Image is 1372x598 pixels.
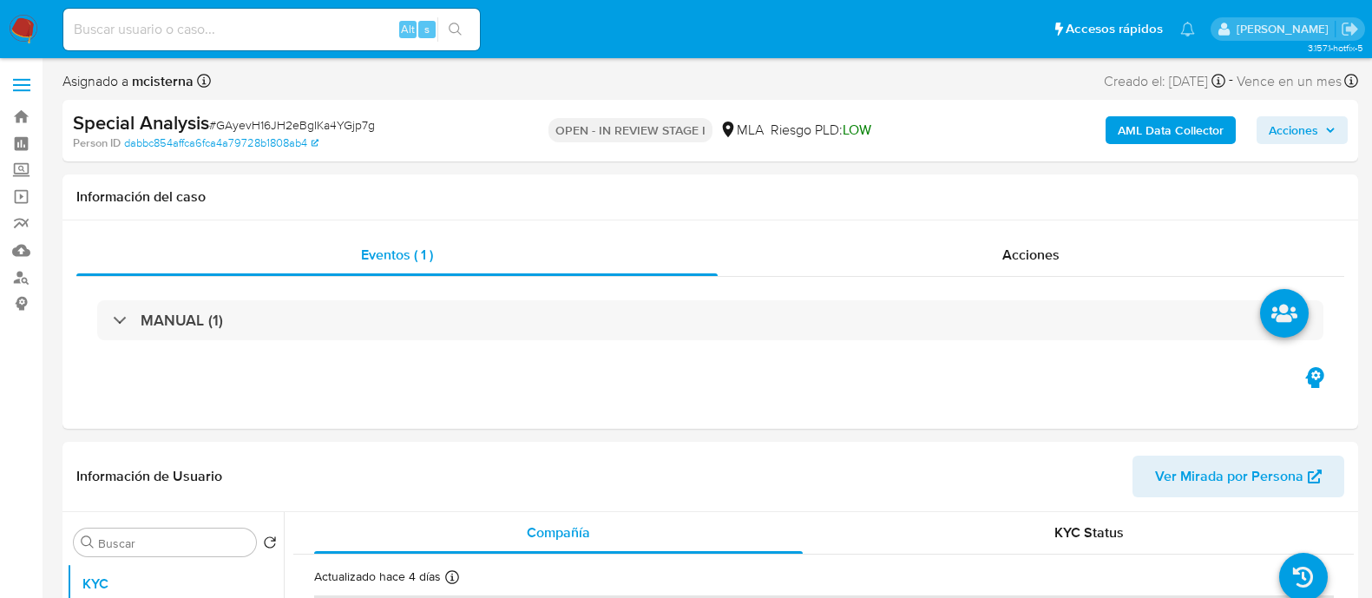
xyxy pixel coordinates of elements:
[1054,522,1124,542] span: KYC Status
[1229,69,1233,93] span: -
[1237,21,1335,37] p: milagros.cisterna@mercadolibre.com
[124,135,318,151] a: dabbc854affca6fca4a79728b1808ab4
[73,135,121,151] b: Person ID
[843,120,871,140] span: LOW
[141,311,223,330] h3: MANUAL (1)
[437,17,473,42] button: search-icon
[1002,245,1060,265] span: Acciones
[771,121,871,140] span: Riesgo PLD:
[1341,20,1359,38] a: Salir
[1180,22,1195,36] a: Notificaciones
[314,568,441,585] p: Actualizado hace 4 días
[62,72,194,91] span: Asignado a
[401,21,415,37] span: Alt
[263,536,277,555] button: Volver al orden por defecto
[1118,116,1224,144] b: AML Data Collector
[76,188,1344,206] h1: Información del caso
[424,21,430,37] span: s
[1066,20,1163,38] span: Accesos rápidos
[1257,116,1348,144] button: Acciones
[128,71,194,91] b: mcisterna
[1269,116,1318,144] span: Acciones
[81,536,95,549] button: Buscar
[361,245,433,265] span: Eventos ( 1 )
[63,18,480,41] input: Buscar usuario o caso...
[1106,116,1236,144] button: AML Data Collector
[548,118,712,142] p: OPEN - IN REVIEW STAGE I
[719,121,764,140] div: MLA
[527,522,590,542] span: Compañía
[97,300,1323,340] div: MANUAL (1)
[1132,456,1344,497] button: Ver Mirada por Persona
[1155,456,1303,497] span: Ver Mirada por Persona
[1237,72,1342,91] span: Vence en un mes
[209,116,375,134] span: # GAyevH16JH2eBgIKa4YGjp7g
[73,108,209,136] b: Special Analysis
[1104,69,1225,93] div: Creado el: [DATE]
[98,536,249,551] input: Buscar
[76,468,222,485] h1: Información de Usuario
